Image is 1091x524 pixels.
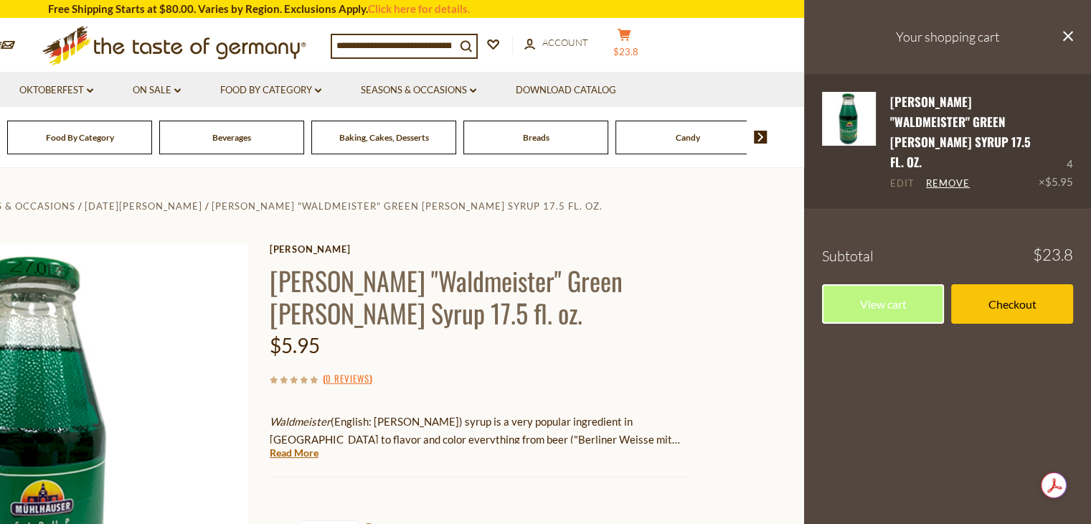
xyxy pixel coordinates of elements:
[890,93,1031,172] a: [PERSON_NAME] "Waldmeister" Green [PERSON_NAME] Syrup 17.5 fl. oz.
[676,132,700,143] a: Candy
[1033,247,1073,263] span: $23.8
[926,177,970,190] a: Remove
[754,131,768,144] img: next arrow
[270,264,689,329] h1: [PERSON_NAME] "Waldmeister" Green [PERSON_NAME] Syrup 17.5 fl. oz.
[85,200,202,212] a: [DATE][PERSON_NAME]
[323,371,372,385] span: ( )
[1039,92,1073,192] div: 4 ×
[603,28,646,64] button: $23.8
[822,284,944,324] a: View cart
[220,83,321,98] a: Food By Category
[270,415,331,428] em: Waldmeister
[270,413,689,449] p: (English: [PERSON_NAME]) syrup is a very popular ingredient in [GEOGRAPHIC_DATA] to flavor and co...
[46,132,114,143] a: Food By Category
[524,35,588,51] a: Account
[212,132,251,143] a: Beverages
[133,83,181,98] a: On Sale
[270,333,320,357] span: $5.95
[326,371,369,387] a: 0 Reviews
[822,92,876,192] a: Muehlhauser "Waldmeister" Green Woodruff Syrup 17.5 fl. oz.
[339,132,429,143] a: Baking, Cakes, Desserts
[368,2,470,15] a: Click here for details.
[361,83,476,98] a: Seasons & Occasions
[542,37,588,48] span: Account
[523,132,549,143] a: Breads
[270,446,318,460] a: Read More
[212,200,603,212] a: [PERSON_NAME] "Waldmeister" Green [PERSON_NAME] Syrup 17.5 fl. oz.
[613,46,638,57] span: $23.8
[516,83,616,98] a: Download Catalog
[951,284,1073,324] a: Checkout
[822,247,874,265] span: Subtotal
[270,243,689,255] a: [PERSON_NAME]
[1045,175,1073,188] span: $5.95
[822,92,876,146] img: Muehlhauser "Waldmeister" Green Woodruff Syrup 17.5 fl. oz.
[19,83,93,98] a: Oktoberfest
[890,177,915,190] a: Edit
